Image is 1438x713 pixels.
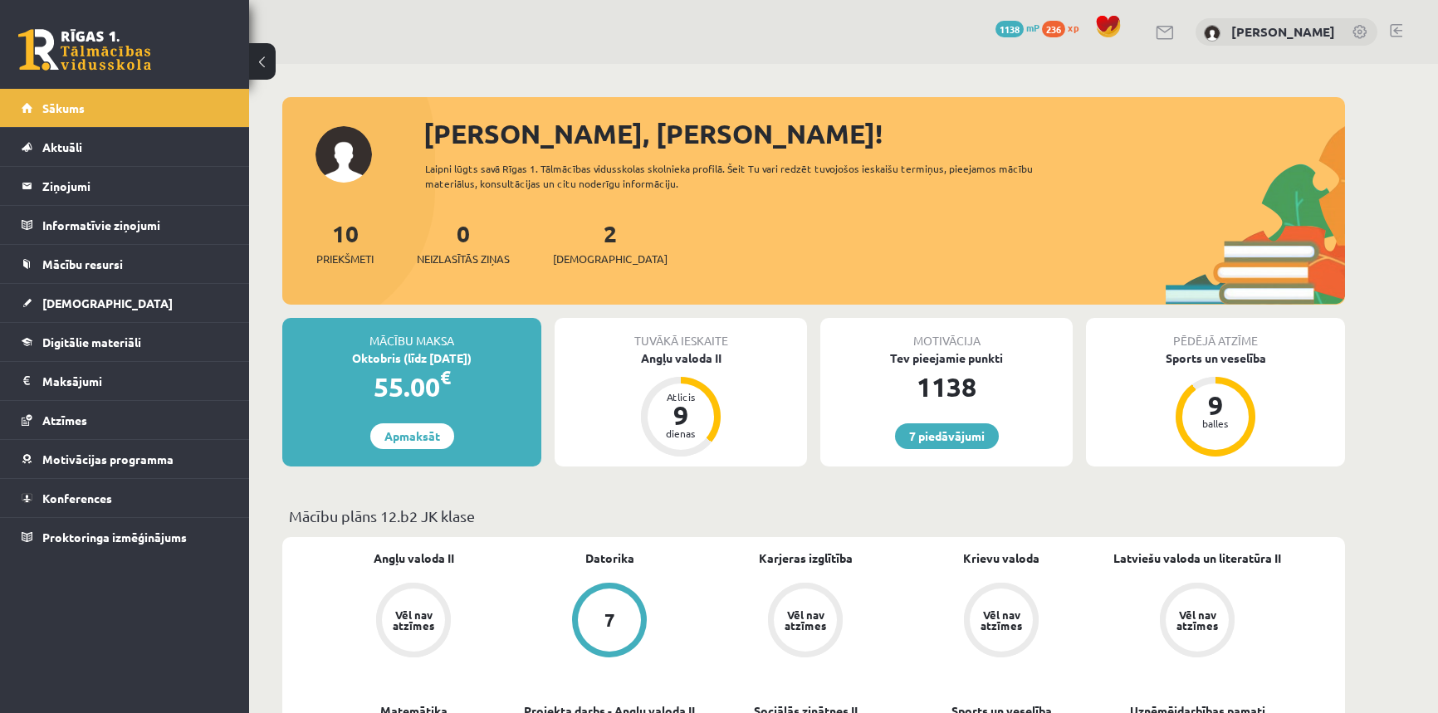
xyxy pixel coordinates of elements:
[895,423,999,449] a: 7 piedāvājumi
[42,335,141,349] span: Digitālie materiāli
[316,218,374,267] a: 10Priekšmeti
[289,505,1338,527] p: Mācību plāns 12.b2 JK klase
[656,402,706,428] div: 9
[555,349,807,367] div: Angļu valoda II
[1191,392,1240,418] div: 9
[1191,418,1240,428] div: balles
[820,349,1073,367] div: Tev pieejamie punkti
[22,362,228,400] a: Maksājumi
[1204,25,1220,42] img: Daniela Mazurēviča
[417,218,510,267] a: 0Neizlasītās ziņas
[1231,23,1335,40] a: [PERSON_NAME]
[820,318,1073,349] div: Motivācija
[22,323,228,361] a: Digitālie materiāli
[22,479,228,517] a: Konferences
[553,251,668,267] span: [DEMOGRAPHIC_DATA]
[820,367,1073,407] div: 1138
[42,491,112,505] span: Konferences
[963,549,1039,567] a: Krievu valoda
[782,609,829,631] div: Vēl nav atzīmes
[1068,21,1078,34] span: xp
[585,549,634,567] a: Datorika
[390,609,437,631] div: Vēl nav atzīmes
[995,21,1039,34] a: 1138 mP
[42,100,85,115] span: Sākums
[1086,318,1345,349] div: Pēdējā atzīme
[759,549,853,567] a: Karjeras izglītība
[282,349,541,367] div: Oktobris (līdz [DATE])
[22,401,228,439] a: Atzīmes
[1042,21,1087,34] a: 236 xp
[42,530,187,545] span: Proktoringa izmēģinājums
[903,583,1099,661] a: Vēl nav atzīmes
[42,167,228,205] legend: Ziņojumi
[315,583,511,661] a: Vēl nav atzīmes
[370,423,454,449] a: Apmaksāt
[978,609,1025,631] div: Vēl nav atzīmes
[417,251,510,267] span: Neizlasītās ziņas
[425,161,1063,191] div: Laipni lūgts savā Rīgas 1. Tālmācības vidusskolas skolnieka profilā. Šeit Tu vari redzēt tuvojošo...
[42,362,228,400] legend: Maksājumi
[282,318,541,349] div: Mācību maksa
[995,21,1024,37] span: 1138
[42,295,173,310] span: [DEMOGRAPHIC_DATA]
[42,452,174,466] span: Motivācijas programma
[1113,549,1281,567] a: Latviešu valoda un literatūra II
[656,428,706,438] div: dienas
[1026,21,1039,34] span: mP
[42,256,123,271] span: Mācību resursi
[22,518,228,556] a: Proktoringa izmēģinājums
[22,128,228,166] a: Aktuāli
[1086,349,1345,459] a: Sports un veselība 9 balles
[440,365,451,389] span: €
[42,413,87,427] span: Atzīmes
[22,440,228,478] a: Motivācijas programma
[22,206,228,244] a: Informatīvie ziņojumi
[707,583,903,661] a: Vēl nav atzīmes
[374,549,454,567] a: Angļu valoda II
[22,245,228,283] a: Mācību resursi
[423,114,1345,154] div: [PERSON_NAME], [PERSON_NAME]!
[22,89,228,127] a: Sākums
[604,611,615,629] div: 7
[1174,609,1220,631] div: Vēl nav atzīmes
[22,284,228,322] a: [DEMOGRAPHIC_DATA]
[42,139,82,154] span: Aktuāli
[42,206,228,244] legend: Informatīvie ziņojumi
[553,218,668,267] a: 2[DEMOGRAPHIC_DATA]
[22,167,228,205] a: Ziņojumi
[282,367,541,407] div: 55.00
[1042,21,1065,37] span: 236
[555,349,807,459] a: Angļu valoda II Atlicis 9 dienas
[555,318,807,349] div: Tuvākā ieskaite
[1086,349,1345,367] div: Sports un veselība
[511,583,707,661] a: 7
[1099,583,1295,661] a: Vēl nav atzīmes
[656,392,706,402] div: Atlicis
[316,251,374,267] span: Priekšmeti
[18,29,151,71] a: Rīgas 1. Tālmācības vidusskola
